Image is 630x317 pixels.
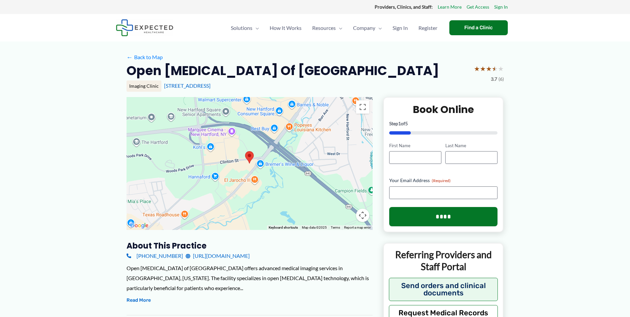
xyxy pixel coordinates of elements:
button: Read More [127,296,151,304]
a: ResourcesMenu Toggle [307,16,348,40]
p: Step of [389,121,498,126]
span: ★ [492,62,498,75]
a: [STREET_ADDRESS] [164,82,211,89]
a: Learn More [438,3,462,11]
a: Report a map error [344,226,371,229]
span: (6) [498,75,504,83]
img: Expected Healthcare Logo - side, dark font, small [116,19,173,36]
span: (Required) [432,178,451,183]
p: Referring Providers and Staff Portal [389,249,498,273]
a: CompanyMenu Toggle [348,16,387,40]
span: ★ [486,62,492,75]
span: ★ [480,62,486,75]
a: How It Works [264,16,307,40]
span: Company [353,16,375,40]
span: Menu Toggle [336,16,342,40]
h2: Open [MEDICAL_DATA] Of [GEOGRAPHIC_DATA] [127,62,439,79]
span: How It Works [270,16,302,40]
button: Keyboard shortcuts [269,225,298,230]
a: Sign In [387,16,413,40]
label: Your Email Address [389,177,498,184]
a: Terms (opens in new tab) [331,226,340,229]
span: Sign In [393,16,408,40]
a: Sign In [494,3,508,11]
span: Map data ©2025 [302,226,327,229]
span: Register [418,16,437,40]
span: ★ [474,62,480,75]
a: Register [413,16,443,40]
nav: Primary Site Navigation [225,16,443,40]
a: Get Access [467,3,489,11]
a: Find a Clinic [449,20,508,35]
a: ←Back to Map [127,52,163,62]
button: Toggle fullscreen view [356,100,369,114]
h3: About this practice [127,241,373,251]
button: Map camera controls [356,209,369,222]
a: Open this area in Google Maps (opens a new window) [128,221,150,230]
a: SolutionsMenu Toggle [225,16,264,40]
img: Google [128,221,150,230]
div: Open [MEDICAL_DATA] of [GEOGRAPHIC_DATA] offers advanced medical imaging services in [GEOGRAPHIC_... [127,263,373,293]
span: Menu Toggle [252,16,259,40]
button: Send orders and clinical documents [389,278,498,301]
span: Menu Toggle [375,16,382,40]
h2: Book Online [389,103,498,116]
div: Imaging Clinic [127,80,161,92]
span: 5 [405,121,408,126]
label: Last Name [445,143,497,149]
label: First Name [389,143,441,149]
span: 1 [398,121,401,126]
span: Resources [312,16,336,40]
span: 3.7 [491,75,497,83]
span: Solutions [231,16,252,40]
a: [PHONE_NUMBER] [127,251,183,261]
a: [URL][DOMAIN_NAME] [186,251,250,261]
strong: Providers, Clinics, and Staff: [375,4,433,10]
span: ★ [498,62,504,75]
span: ← [127,54,133,60]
